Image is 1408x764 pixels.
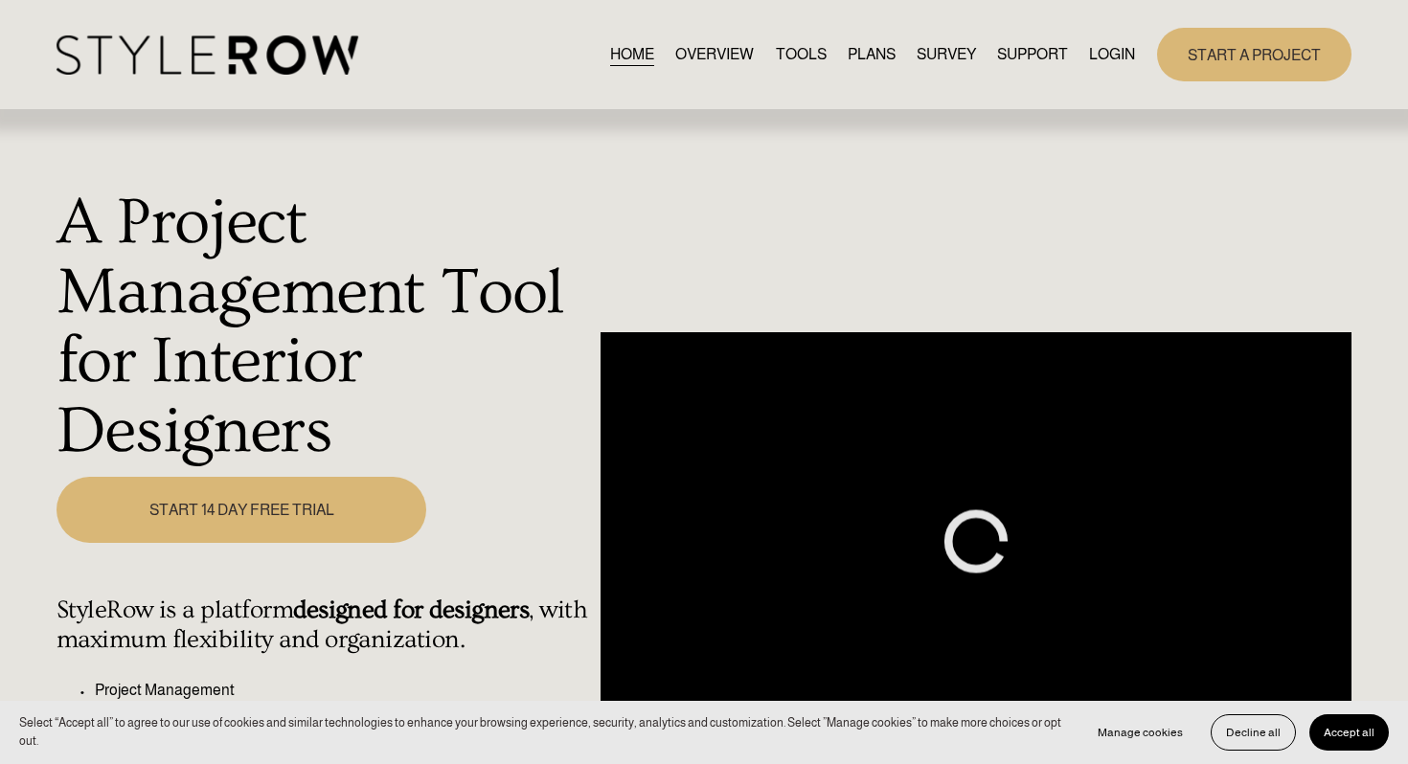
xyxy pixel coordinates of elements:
[57,188,590,466] h1: A Project Management Tool for Interior Designers
[917,41,976,67] a: SURVEY
[57,595,590,655] h4: StyleRow is a platform , with maximum flexibility and organization.
[293,595,529,624] strong: designed for designers
[610,41,654,67] a: HOME
[1211,714,1296,751] button: Decline all
[776,41,827,67] a: TOOLS
[1089,41,1135,67] a: LOGIN
[1226,726,1281,739] span: Decline all
[997,43,1068,66] span: SUPPORT
[57,477,427,543] a: START 14 DAY FREE TRIAL
[57,35,358,75] img: StyleRow
[1098,726,1183,739] span: Manage cookies
[1324,726,1374,739] span: Accept all
[675,41,754,67] a: OVERVIEW
[95,679,590,702] p: Project Management
[1309,714,1389,751] button: Accept all
[1083,714,1197,751] button: Manage cookies
[997,41,1068,67] a: folder dropdown
[848,41,896,67] a: PLANS
[19,714,1064,750] p: Select “Accept all” to agree to our use of cookies and similar technologies to enhance your brows...
[1157,28,1351,80] a: START A PROJECT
